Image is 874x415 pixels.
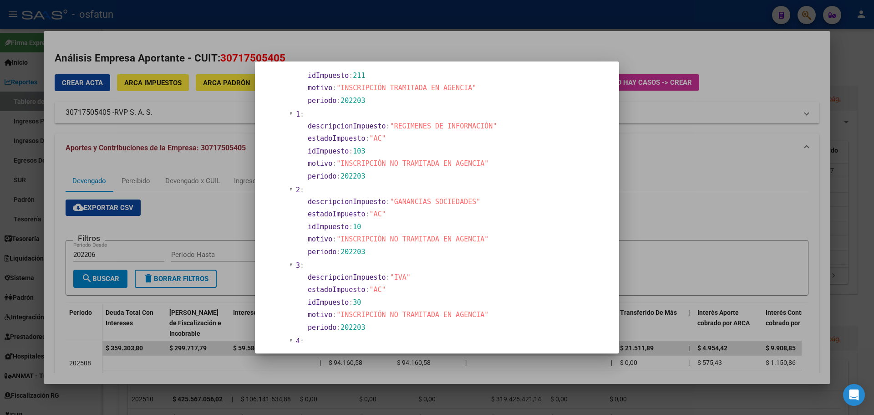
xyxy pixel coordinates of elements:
[340,323,365,332] span: 202203
[336,323,340,332] span: :
[308,198,386,206] span: descripcionImpuesto
[308,311,332,319] span: motivo
[386,198,390,206] span: :
[300,337,304,345] span: :
[336,159,488,168] span: "INSCRIPCIÓN NO TRAMITADA EN AGENCIA"
[308,134,365,143] span: estadoImpuesto
[308,248,336,256] span: periodo
[308,210,365,218] span: estadoImpuesto
[308,159,332,168] span: motivo
[353,72,365,80] span: 211
[349,72,353,80] span: :
[365,134,369,143] span: :
[308,223,349,231] span: idImpuesto
[390,122,497,130] span: "REGIMENES DE INFORMACIÓN"
[353,223,361,231] span: 10
[340,172,365,180] span: 202203
[349,147,353,155] span: :
[308,286,365,294] span: estadoImpuesto
[300,110,304,118] span: :
[386,122,390,130] span: :
[390,273,411,282] span: "IVA"
[336,311,488,319] span: "INSCRIPCIÓN NO TRAMITADA EN AGENCIA"
[296,261,300,270] span: 3
[308,172,336,180] span: periodo
[332,311,336,319] span: :
[390,198,481,206] span: "GANANCIAS SOCIEDADES"
[386,273,390,282] span: :
[308,72,349,80] span: idImpuesto
[365,210,369,218] span: :
[369,134,386,143] span: "AC"
[843,384,865,406] div: Open Intercom Messenger
[336,235,488,243] span: "INSCRIPCIÓN NO TRAMITADA EN AGENCIA"
[336,97,340,105] span: :
[308,273,386,282] span: descripcionImpuesto
[332,159,336,168] span: :
[332,235,336,243] span: :
[369,210,386,218] span: "AC"
[308,298,349,307] span: idImpuesto
[296,186,300,194] span: 2
[308,235,332,243] span: motivo
[340,248,365,256] span: 202203
[296,110,300,118] span: 1
[336,172,340,180] span: :
[336,248,340,256] span: :
[308,97,336,105] span: periodo
[300,186,304,194] span: :
[353,298,361,307] span: 30
[349,223,353,231] span: :
[332,84,336,92] span: :
[353,147,365,155] span: 103
[296,337,300,345] span: 4
[340,97,365,105] span: 202203
[308,84,332,92] span: motivo
[336,84,476,92] span: "INSCRIPCIÓN TRAMITADA EN AGENCIA"
[369,286,386,294] span: "AC"
[349,298,353,307] span: :
[300,261,304,270] span: :
[308,323,336,332] span: periodo
[308,147,349,155] span: idImpuesto
[308,122,386,130] span: descripcionImpuesto
[365,286,369,294] span: :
